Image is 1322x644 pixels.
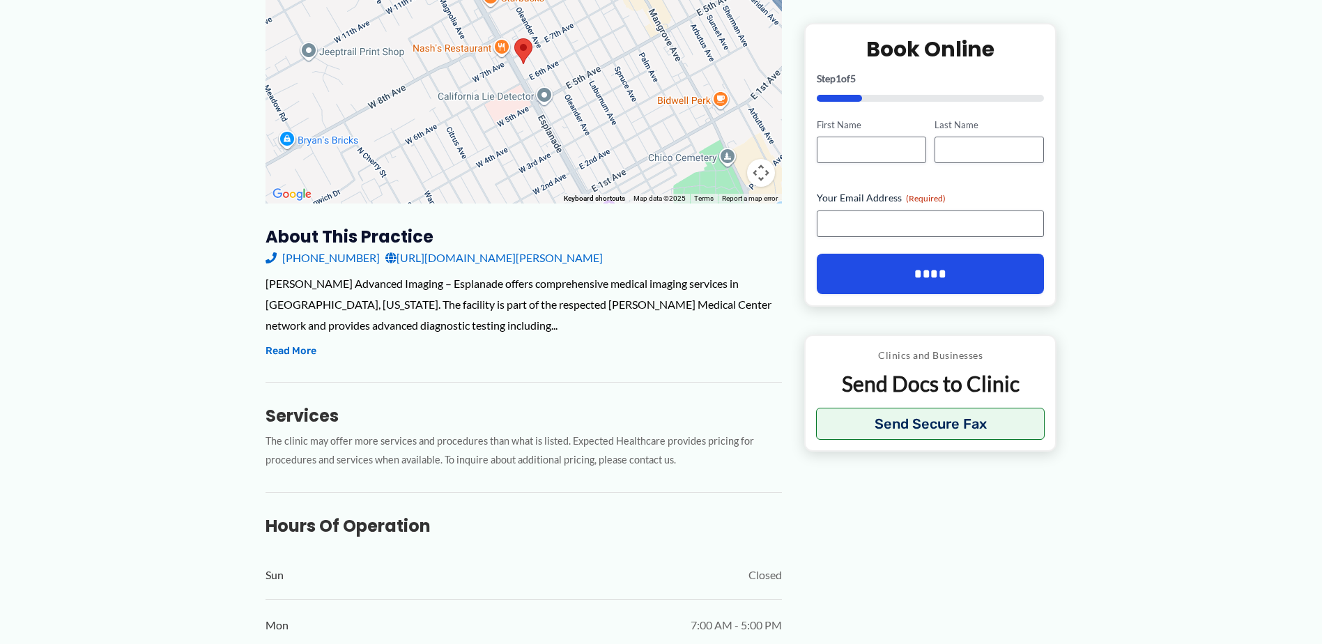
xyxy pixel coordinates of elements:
[266,273,782,335] div: [PERSON_NAME] Advanced Imaging – Esplanade offers comprehensive medical imaging services in [GEOG...
[691,615,782,636] span: 7:00 AM - 5:00 PM
[266,565,284,585] span: Sun
[816,346,1045,365] p: Clinics and Businesses
[266,226,782,247] h3: About this practice
[935,118,1044,131] label: Last Name
[722,194,778,202] a: Report a map error
[817,191,1045,205] label: Your Email Address
[817,73,1045,83] p: Step of
[747,159,775,187] button: Map camera controls
[816,370,1045,397] p: Send Docs to Clinic
[906,193,946,204] span: (Required)
[748,565,782,585] span: Closed
[269,185,315,204] img: Google
[850,72,856,84] span: 5
[266,515,782,537] h3: Hours of Operation
[836,72,841,84] span: 1
[816,408,1045,440] button: Send Secure Fax
[694,194,714,202] a: Terms (opens in new tab)
[385,247,603,268] a: [URL][DOMAIN_NAME][PERSON_NAME]
[266,247,380,268] a: [PHONE_NUMBER]
[564,194,625,204] button: Keyboard shortcuts
[266,615,289,636] span: Mon
[633,194,686,202] span: Map data ©2025
[266,432,782,470] p: The clinic may offer more services and procedures than what is listed. Expected Healthcare provid...
[817,118,926,131] label: First Name
[269,185,315,204] a: Open this area in Google Maps (opens a new window)
[817,35,1045,62] h2: Book Online
[266,343,316,360] button: Read More
[266,405,782,427] h3: Services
